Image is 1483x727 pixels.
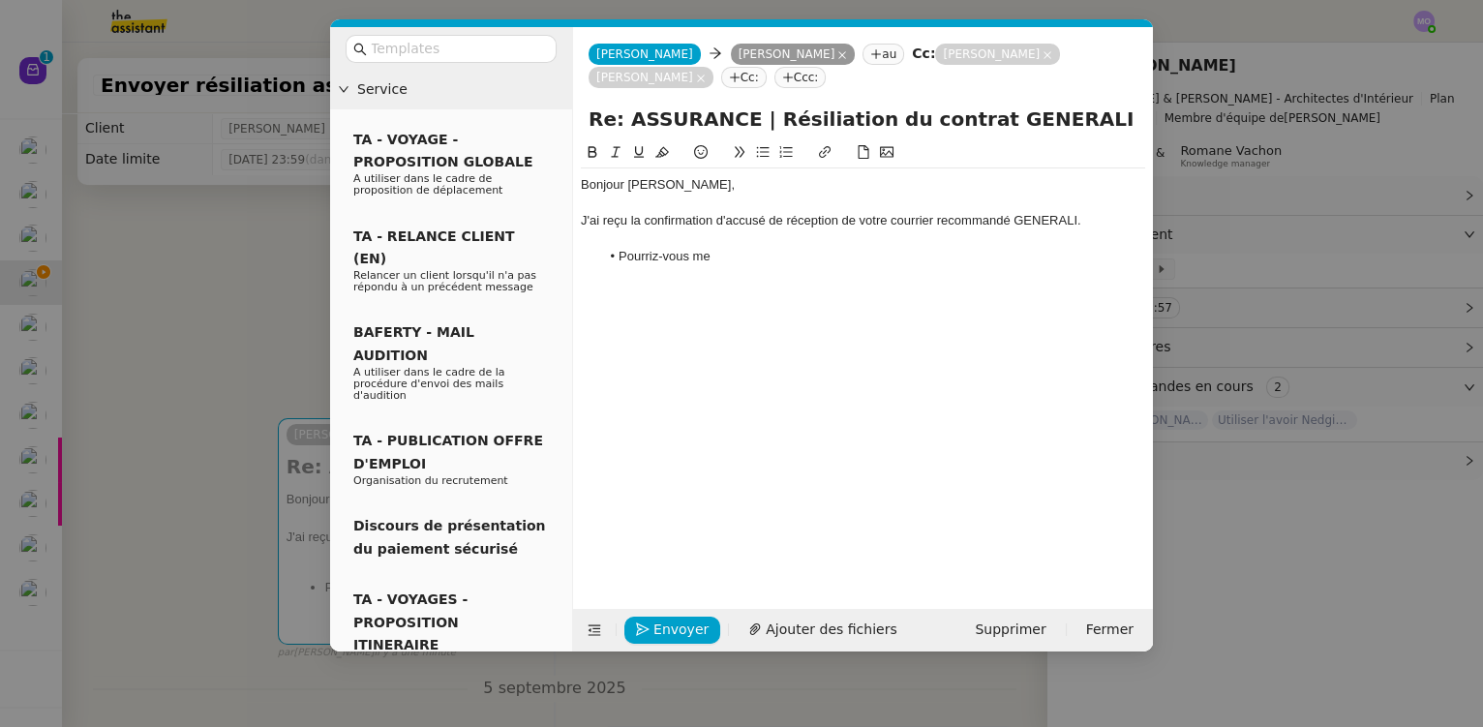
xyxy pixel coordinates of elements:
span: TA - RELANCE CLIENT (EN) [353,228,515,266]
span: BAFERTY - MAIL AUDITION [353,324,474,362]
button: Supprimer [963,617,1057,644]
input: Subject [589,105,1137,134]
span: Supprimer [975,619,1045,641]
div: Service [330,71,572,108]
button: Envoyer [624,617,720,644]
nz-tag: au [863,44,904,65]
span: Organisation du recrutement [353,474,508,487]
span: Fermer [1086,619,1134,641]
span: Discours de présentation du paiement sécurisé [353,518,546,556]
span: TA - VOYAGE - PROPOSITION GLOBALE [353,132,532,169]
span: Ajouter des fichiers [766,619,896,641]
input: Templates [371,38,545,60]
button: Fermer [1074,617,1145,644]
span: Relancer un client lorsqu'il n'a pas répondu à un précédent message [353,269,536,293]
span: TA - PUBLICATION OFFRE D'EMPLOI [353,433,543,470]
span: Service [357,78,564,101]
div: Bonjour [PERSON_NAME], [581,176,1145,194]
nz-tag: [PERSON_NAME] [589,67,713,88]
li: Pourriz-vous me [600,248,1146,265]
span: A utiliser dans le cadre de proposition de déplacement [353,172,502,197]
nz-tag: Ccc: [774,67,827,88]
nz-tag: [PERSON_NAME] [935,44,1060,65]
nz-tag: [PERSON_NAME] [731,44,856,65]
button: Ajouter des fichiers [737,617,908,644]
span: A utiliser dans le cadre de la procédure d'envoi des mails d'audition [353,366,505,402]
nz-tag: Cc: [721,67,767,88]
span: TA - VOYAGES - PROPOSITION ITINERAIRE [353,591,468,652]
div: J'ai reçu la confirmation d'accusé de réception de votre courrier recommandé GENERALI. [581,212,1145,229]
span: [PERSON_NAME] [596,47,693,61]
strong: Cc: [912,45,935,61]
span: Envoyer [653,619,709,641]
